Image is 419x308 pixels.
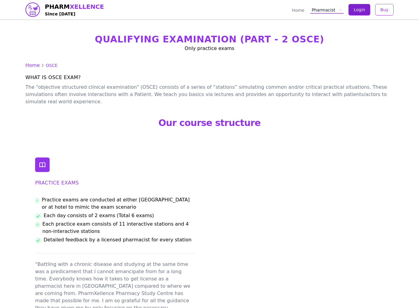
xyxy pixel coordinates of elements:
[25,62,394,69] nav: Breadcrumb
[375,4,394,15] button: Buy
[46,62,58,68] a: OSCE
[310,6,344,14] button: Pharmacist
[380,7,388,13] span: Buy
[291,6,305,13] a: Home
[25,45,394,52] p: Only practice exams
[348,4,370,15] button: Login
[35,179,195,187] h2: Practice Exams
[25,2,40,17] img: PharmXellence logo
[70,3,104,10] span: XELLENCE
[25,62,40,68] a: Home
[45,11,104,17] h4: Since [DATE]
[42,220,195,235] span: Each practice exam consists of 11 interactive stations and 4 non-interactive stations
[25,74,394,81] h2: What is OSCE exam?
[25,34,394,45] h1: Qualifying Examination (Part - 2 OSCE)
[45,2,104,11] span: PHARM
[25,108,394,138] h2: Our course structure
[42,196,195,211] span: Practice exams are conducted at either [GEOGRAPHIC_DATA] or at hotel to mimic the exam scenario
[44,236,192,243] span: Detailed feedback by a licensed pharmacist for every station
[354,7,365,13] span: Login
[44,212,154,219] span: Each day consists of 2 exams (Total 6 exams)
[25,84,394,105] p: The “objective structured clinical examination” (OSCE) consists of a series of “stations” simulat...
